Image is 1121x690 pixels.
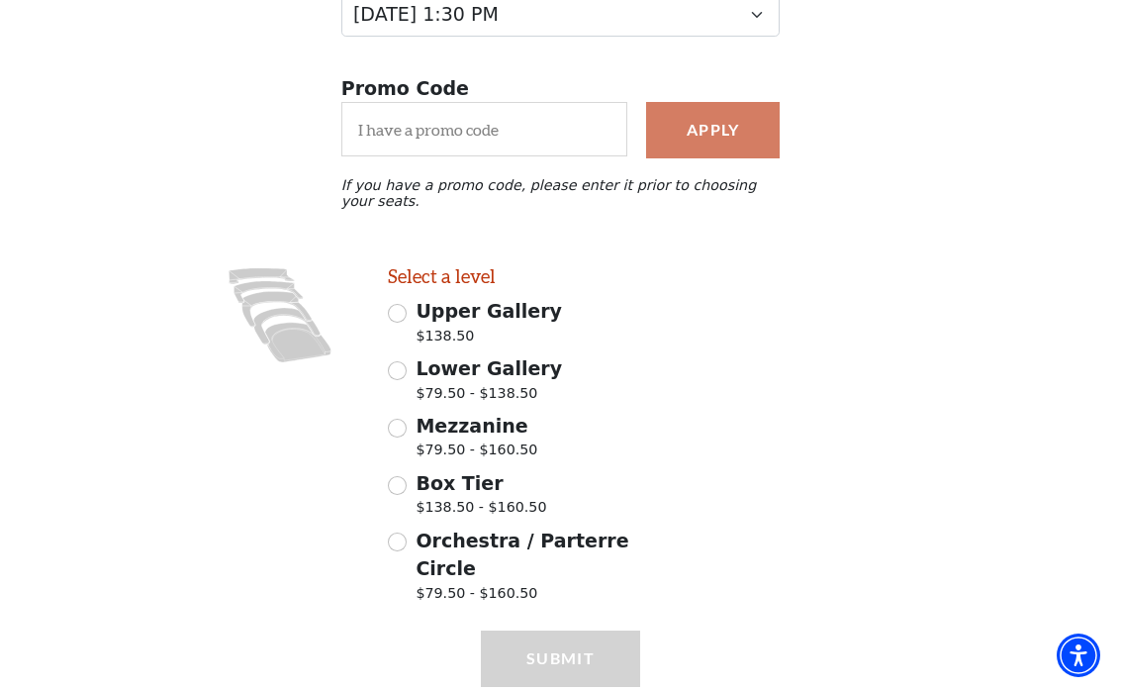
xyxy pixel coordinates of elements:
[416,583,639,610] span: $79.50 - $160.50
[416,326,562,352] span: $138.50
[341,102,627,156] input: I have a promo code
[416,530,628,580] span: Orchestra / Parterre Circle
[416,440,537,466] span: $79.50 - $160.50
[416,300,562,322] span: Upper Gallery
[341,74,781,103] p: Promo Code
[388,265,640,288] h2: Select a level
[341,177,781,209] p: If you have a promo code, please enter it prior to choosing your seats.
[416,383,562,410] span: $79.50 - $138.50
[416,357,562,379] span: Lower Gallery
[416,472,503,494] span: Box Tier
[416,497,546,524] span: $138.50 - $160.50
[416,415,527,437] span: Mezzanine
[1057,634,1100,677] div: Accessibility Menu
